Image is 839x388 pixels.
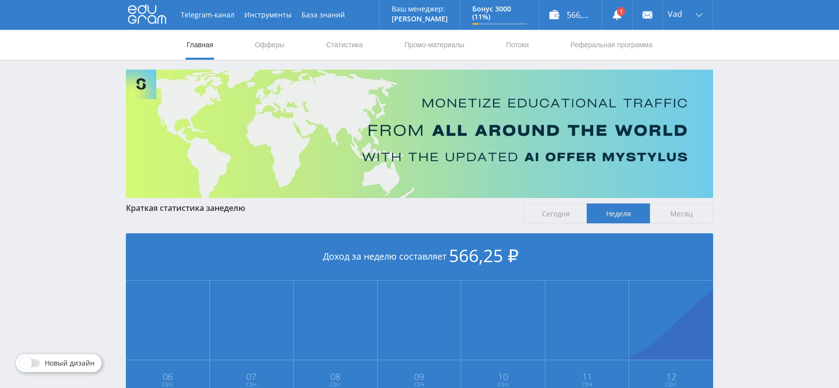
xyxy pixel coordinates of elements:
span: неделю [214,202,245,213]
p: Ваш менеджер: [392,5,448,13]
div: Краткая статистика за [126,203,514,212]
span: 566,25 ₽ [449,244,519,267]
span: 08 [294,373,377,381]
div: Доход за неделю составляет [126,233,713,281]
a: Промо-материалы [404,30,465,60]
span: 09 [378,373,461,381]
a: Потоки [505,30,530,60]
a: Реферальная программа [569,30,653,60]
span: Неделя [587,203,650,223]
a: Статистика [325,30,364,60]
span: Новый дизайн [45,359,95,367]
span: 10 [462,373,544,381]
span: Месяц [650,203,713,223]
span: Сегодня [524,203,587,223]
span: 06 [126,373,209,381]
span: 12 [629,373,713,381]
img: Banner [126,70,713,198]
span: 11 [546,373,629,381]
a: Офферы [254,30,286,60]
p: [PERSON_NAME] [392,15,448,23]
span: 07 [210,373,293,381]
p: Бонус 3000 (11%) [472,5,527,21]
a: Главная [186,30,214,60]
span: Vad [668,10,682,18]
